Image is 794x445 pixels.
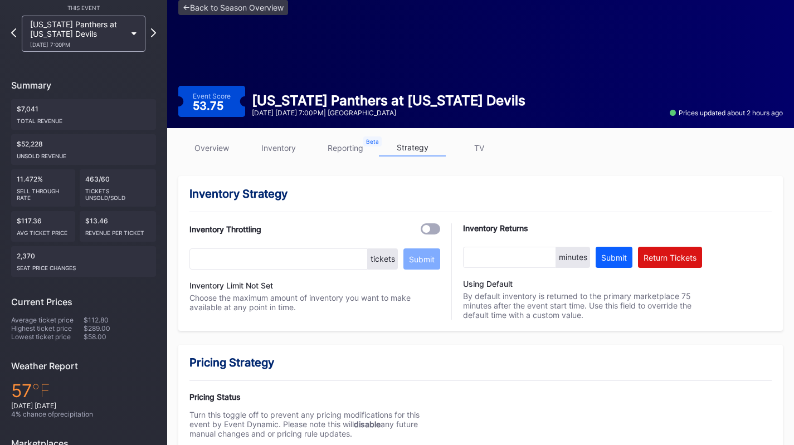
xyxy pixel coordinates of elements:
[644,253,696,262] div: Return Tickets
[252,92,525,109] div: [US_STATE] Panthers at [US_STATE] Devils
[189,410,440,438] div: Turn this toggle off to prevent any pricing modifications for this event by Event Dynamic. Please...
[368,248,398,270] div: tickets
[446,139,513,157] a: TV
[245,139,312,157] a: inventory
[11,169,75,207] div: 11.472%
[189,392,440,402] div: Pricing Status
[11,211,75,242] div: $117.36
[409,255,435,264] div: Submit
[80,169,157,207] div: 463/60
[30,19,126,48] div: [US_STATE] Panthers at [US_STATE] Devils
[193,100,226,111] div: 53.75
[178,139,245,157] a: overview
[80,211,157,242] div: $13.46
[189,356,772,369] div: Pricing Strategy
[11,134,156,165] div: $52,228
[638,247,702,268] button: Return Tickets
[11,4,156,11] div: This Event
[403,248,440,270] button: Submit
[189,187,772,201] div: Inventory Strategy
[17,183,70,201] div: Sell Through Rate
[354,419,381,429] strong: disable
[670,109,783,117] div: Prices updated about 2 hours ago
[11,324,84,332] div: Highest ticket price
[596,247,632,268] button: Submit
[11,410,156,418] div: 4 % chance of precipitation
[601,253,627,262] div: Submit
[463,279,702,320] div: By default inventory is returned to the primary marketplace 75 minutes after the event start time...
[30,41,126,48] div: [DATE] 7:00PM
[84,332,156,341] div: $58.00
[463,279,702,288] div: Using Default
[189,224,261,234] div: Inventory Throttling
[11,402,156,410] div: [DATE] [DATE]
[17,113,150,124] div: Total Revenue
[17,260,150,271] div: seat price changes
[463,223,702,233] div: Inventory Returns
[193,92,231,100] div: Event Score
[312,139,379,157] a: reporting
[85,183,151,201] div: Tickets Unsold/Sold
[189,293,440,312] div: Choose the maximum amount of inventory you want to make available at any point in time.
[189,281,440,290] div: Inventory Limit Not Set
[84,324,156,332] div: $289.00
[85,225,151,236] div: Revenue per ticket
[84,316,156,324] div: $112.80
[11,80,156,91] div: Summary
[252,109,525,117] div: [DATE] [DATE] 7:00PM | [GEOGRAPHIC_DATA]
[32,380,50,402] span: ℉
[11,360,156,371] div: Weather Report
[11,380,156,402] div: 57
[556,247,590,268] div: minutes
[379,139,446,157] a: strategy
[17,225,70,236] div: Avg ticket price
[11,246,156,277] div: 2,370
[11,332,84,341] div: Lowest ticket price
[11,296,156,307] div: Current Prices
[11,99,156,130] div: $7,041
[11,316,84,324] div: Average ticket price
[17,148,150,159] div: Unsold Revenue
